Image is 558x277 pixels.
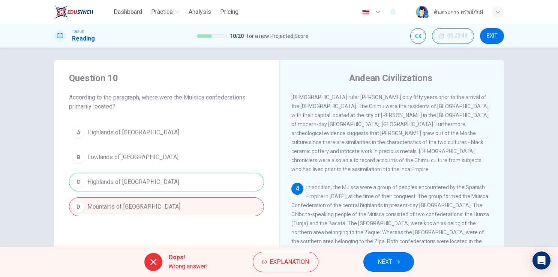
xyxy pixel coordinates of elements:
span: TOEFL® [72,29,84,34]
img: EduSynch logo [54,5,93,20]
span: In addition, the Muisca were a group of peoples encountered by the Spanish Empire in [DATE], at t... [291,184,489,262]
a: EduSynch logo [54,5,111,20]
span: Pricing [220,8,238,17]
button: Analysis [186,5,214,19]
div: Hide [432,28,474,44]
img: en [361,9,370,15]
div: ต้นตระการ ทรัพย์ภักดี [434,8,483,17]
div: Mute [410,28,426,44]
img: Profile picture [416,6,428,18]
h4: Question 10 [69,72,264,84]
span: Dashboard [114,8,142,17]
div: 4 [291,183,303,195]
button: Explanation [253,252,318,272]
button: NEXT [363,252,414,272]
span: Wrong answer! [168,262,208,271]
button: EXIT [480,28,504,44]
span: Explanation [270,257,309,267]
h1: Reading [72,34,95,43]
span: 00:00:49 [447,33,468,39]
button: Dashboard [111,5,145,19]
span: Oops! [168,253,208,262]
span: For example, the Chimu were one of the peoples assimilated into the Inca Empire. Specifically, th... [291,76,490,172]
div: Open Intercom Messenger [532,251,550,269]
button: Pricing [217,5,241,19]
span: NEXT [378,257,392,267]
h4: Andean Civilizations [349,72,432,84]
span: Analysis [189,8,211,17]
span: EXIT [487,33,498,39]
button: Practice [148,5,183,19]
span: Practice [151,8,173,17]
span: for a new Projected Score [247,32,308,41]
span: According to the paragraph, where were the Muisica confederations primarily located? [69,93,264,111]
button: 00:00:49 [432,28,474,44]
span: 10 / 20 [230,32,244,41]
